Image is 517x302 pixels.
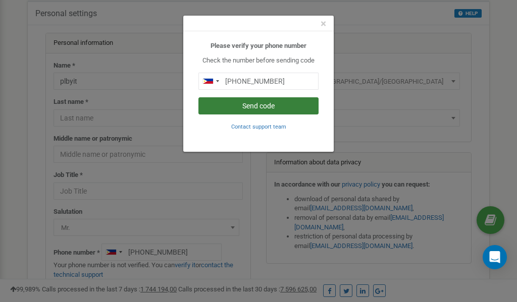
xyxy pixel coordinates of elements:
[198,97,319,114] button: Send code
[199,73,222,89] div: Telephone country code
[483,245,507,269] div: Open Intercom Messenger
[211,42,306,49] b: Please verify your phone number
[231,124,286,130] small: Contact support team
[198,56,319,66] p: Check the number before sending code
[321,19,326,29] button: Close
[231,123,286,130] a: Contact support team
[198,73,319,90] input: 0905 123 4567
[321,18,326,30] span: ×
